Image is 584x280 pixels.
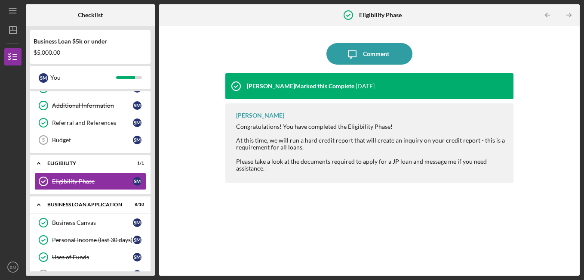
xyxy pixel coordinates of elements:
div: [PERSON_NAME] [236,112,284,119]
div: S M [133,101,141,110]
button: Comment [326,43,412,65]
button: SM [4,258,22,276]
div: Please take a look at the documents required to apply for a JP loan and message me if you need as... [236,158,505,172]
div: Additional Information [52,102,133,109]
a: Uses of FundsSM [34,249,146,266]
div: Eligibility [47,161,123,166]
div: BUSINESS LOAN APPLICATION [47,202,123,207]
div: Comment [363,43,389,65]
div: Referral and References [52,119,133,126]
a: Business CanvasSM [34,214,146,231]
div: Business Loan $5k or under [34,38,147,45]
tspan: 5 [42,137,45,143]
div: You [50,70,116,85]
div: Budget [52,137,133,143]
div: S M [133,253,141,261]
b: Eligibility Phase [359,12,402,19]
a: Additional InformationSM [34,97,146,114]
div: S M [39,73,48,83]
div: At this time, we will run a hard credit report that will create an inquiry on your credit report ... [236,137,505,151]
div: $5,000.00 [34,49,147,56]
a: Eligibility PhaseSM [34,173,146,190]
b: Checklist [78,12,103,19]
div: S M [133,236,141,244]
div: Uses of Funds [52,254,133,261]
div: Personal Income (last 30 days) [52,236,133,243]
div: S M [133,270,141,279]
div: S M [133,136,141,144]
div: S M [133,118,141,127]
div: Congratulations! You have completed the Eligibility Phase! [236,123,505,130]
a: 5BudgetSM [34,131,146,149]
div: S M [133,177,141,186]
div: 1 / 1 [129,161,144,166]
div: Business Canvas [52,219,133,226]
div: Eligibility Phase [52,178,133,185]
time: 2025-09-16 14:05 [356,83,375,90]
a: Referral and ReferencesSM [34,114,146,131]
div: [PERSON_NAME] Marked this Complete [247,83,354,90]
div: S M [133,218,141,227]
text: SM [10,265,16,270]
div: 8 / 10 [129,202,144,207]
a: Personal Income (last 30 days)SM [34,231,146,249]
div: EIN Number [52,271,133,278]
